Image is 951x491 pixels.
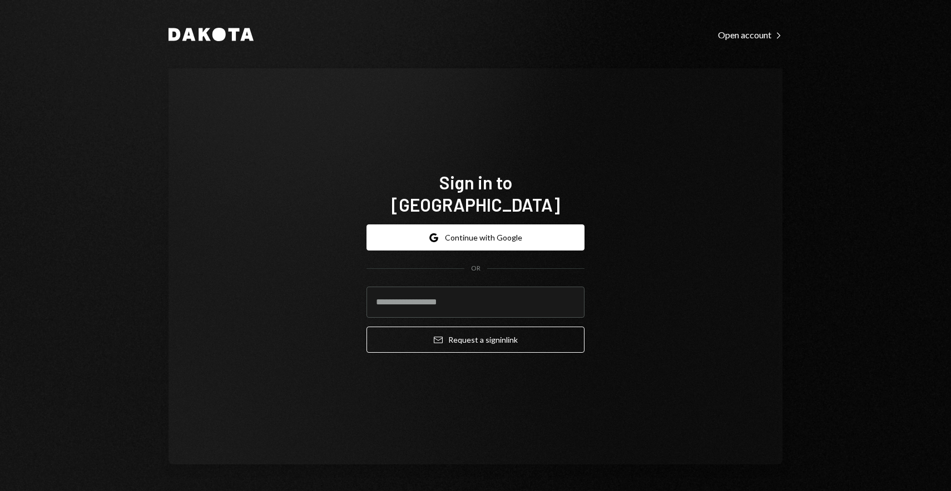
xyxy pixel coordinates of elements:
a: Open account [718,28,782,41]
h1: Sign in to [GEOGRAPHIC_DATA] [366,171,585,216]
button: Request a signinlink [366,327,585,353]
div: OR [471,264,481,273]
button: Continue with Google [366,224,585,250]
div: Open account [718,29,782,41]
